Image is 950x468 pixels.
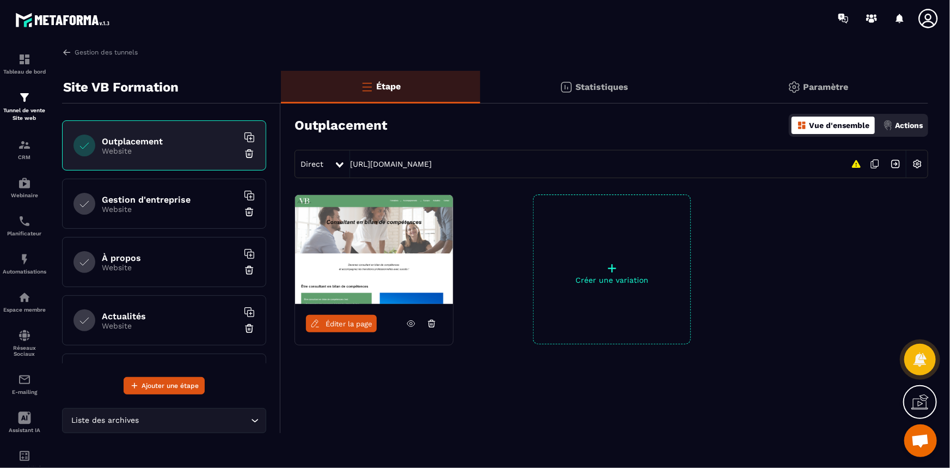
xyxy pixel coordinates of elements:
[62,47,72,57] img: arrow
[360,80,373,93] img: bars-o.4a397970.svg
[3,321,46,365] a: social-networksocial-networkRéseaux Sociaux
[3,307,46,313] p: Espace membre
[907,154,928,174] img: setting-w.858f3a88.svg
[3,168,46,206] a: automationsautomationsWebinaire
[3,245,46,283] a: automationsautomationsAutomatisations
[142,415,248,427] input: Search for option
[63,76,179,98] p: Site VB Formation
[376,81,401,92] p: Étape
[295,195,453,304] img: image
[3,230,46,236] p: Planificateur
[3,69,46,75] p: Tableau de bord
[560,81,573,94] img: stats.20deebd0.svg
[102,195,238,205] h6: Gestion d'entreprise
[3,45,46,83] a: formationformationTableau de bord
[350,160,432,168] a: [URL][DOMAIN_NAME]
[575,82,628,92] p: Statistiques
[15,10,113,30] img: logo
[18,253,31,266] img: automations
[295,118,387,133] h3: Outplacement
[244,265,255,276] img: trash
[3,345,46,357] p: Réseaux Sociaux
[18,53,31,66] img: formation
[18,138,31,151] img: formation
[18,177,31,190] img: automations
[788,81,801,94] img: setting-gr.5f69749f.svg
[3,130,46,168] a: formationformationCRM
[18,91,31,104] img: formation
[62,47,138,57] a: Gestion des tunnels
[244,206,255,217] img: trash
[18,291,31,304] img: automations
[3,107,46,122] p: Tunnel de vente Site web
[3,389,46,395] p: E-mailing
[3,83,46,130] a: formationformationTunnel de vente Site web
[904,424,937,457] div: Ouvrir le chat
[102,321,238,330] p: Website
[102,147,238,155] p: Website
[142,380,199,391] span: Ajouter une étape
[885,154,906,174] img: arrow-next.bcc2205e.svg
[18,215,31,228] img: scheduler
[326,320,372,328] span: Éditer la page
[895,121,923,130] p: Actions
[102,311,238,321] h6: Actualités
[3,403,46,441] a: Assistant IA
[102,205,238,214] p: Website
[3,192,46,198] p: Webinaire
[102,136,238,147] h6: Outplacement
[306,315,377,332] a: Éditer la page
[804,82,849,92] p: Paramètre
[3,427,46,433] p: Assistant IA
[62,408,266,433] div: Search for option
[534,276,690,284] p: Créer une variation
[244,148,255,159] img: trash
[124,377,205,394] button: Ajouter une étape
[18,373,31,386] img: email
[3,154,46,160] p: CRM
[534,260,690,276] p: +
[883,120,893,130] img: actions.d6e523a2.png
[797,120,807,130] img: dashboard-orange.40269519.svg
[102,253,238,263] h6: À propos
[102,263,238,272] p: Website
[3,269,46,275] p: Automatisations
[809,121,869,130] p: Vue d'ensemble
[301,160,323,168] span: Direct
[3,283,46,321] a: automationsautomationsEspace membre
[3,365,46,403] a: emailemailE-mailing
[3,206,46,245] a: schedulerschedulerPlanificateur
[69,415,142,427] span: Liste des archives
[18,329,31,342] img: social-network
[244,323,255,334] img: trash
[18,449,31,463] img: accountant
